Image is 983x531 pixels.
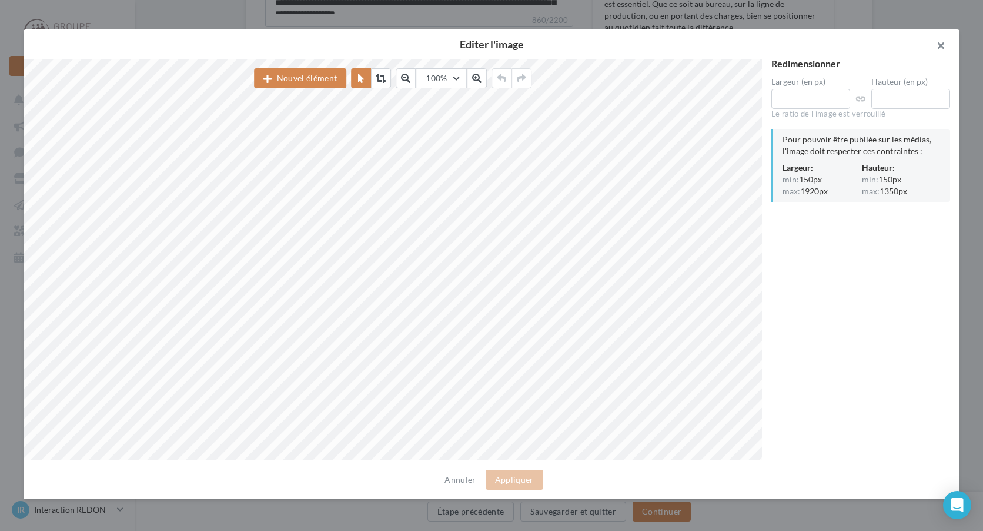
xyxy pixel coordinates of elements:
[943,491,971,519] div: Open Intercom Messenger
[862,174,941,185] div: 150px
[771,78,850,86] label: Largeur (en px)
[254,68,346,88] button: Nouvel élément
[862,187,880,195] span: max:
[862,175,878,184] span: min:
[771,59,950,68] div: Redimensionner
[42,39,941,49] h2: Editer l'image
[862,162,941,174] div: Hauteur:
[871,78,950,86] label: Hauteur (en px)
[486,470,543,490] button: Appliquer
[783,187,800,195] span: max:
[862,185,941,197] div: 1350px
[416,68,466,88] button: 100%
[440,473,480,487] button: Annuler
[771,109,950,120] div: Le ratio de l'image est verrouillé
[783,162,862,174] div: Largeur:
[783,134,941,157] div: Pour pouvoir être publiée sur les médias, l'image doit respecter ces contraintes :
[783,174,862,185] div: 150px
[783,185,862,197] div: 1920px
[783,175,799,184] span: min:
